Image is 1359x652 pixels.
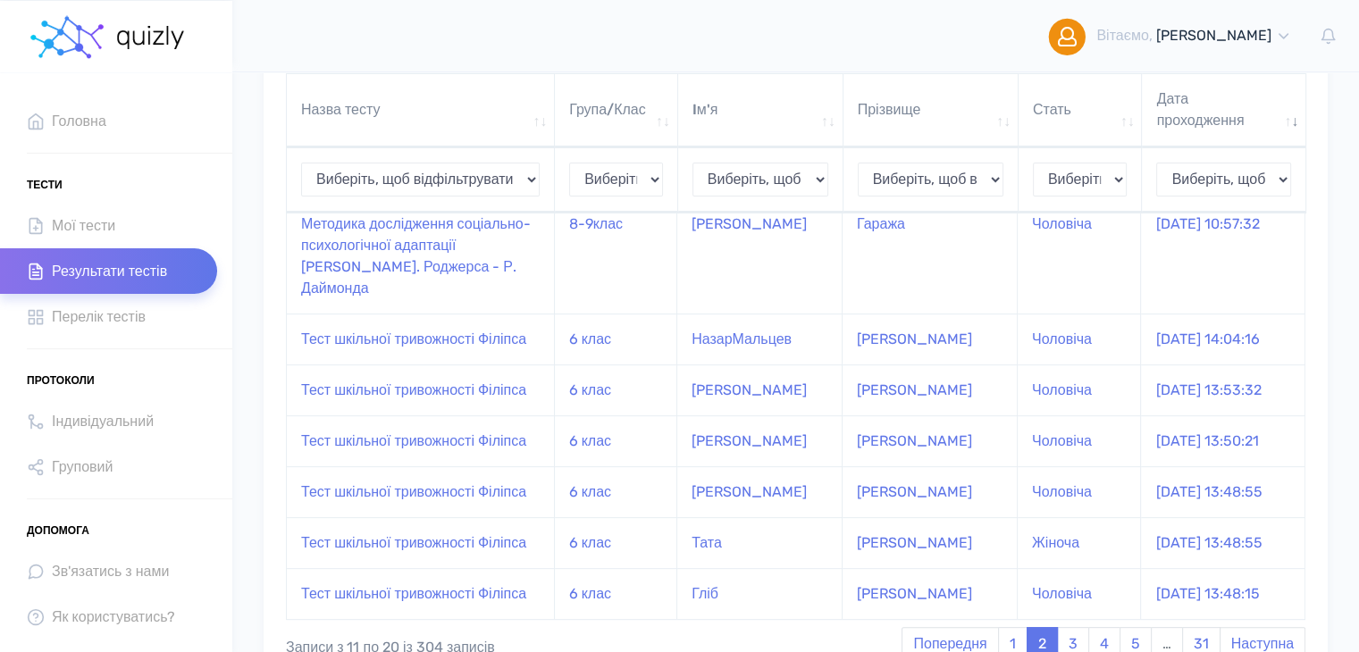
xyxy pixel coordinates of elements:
[555,73,678,147] th: Група/Клас: активувати для сортування стовпців за зростанням
[287,364,555,415] td: Тест шкільної тривожності Філіпса
[843,198,1018,313] td: Гаража
[287,568,555,619] td: Тест шкільної тривожності Філіпса
[555,313,678,364] td: 6 клас
[27,1,188,72] a: homepage homepage
[1018,198,1142,313] td: Чоловіча
[843,73,1019,147] th: Прізвище: активувати для сортування стовпців за зростанням
[1141,198,1304,313] td: [DATE] 10:57:32
[1018,466,1142,517] td: Чоловіча
[678,73,843,147] th: Iм'я: активувати для сортування стовпців за зростанням
[287,73,555,147] th: Назва тесту: активувати для сортування стовпців за зростанням
[677,517,843,568] td: Тата
[52,259,167,283] span: Результати тестів
[843,568,1018,619] td: [PERSON_NAME]
[115,26,188,49] img: homepage
[1141,313,1304,364] td: [DATE] 14:04:16
[1141,466,1304,517] td: [DATE] 13:48:55
[52,455,113,479] span: Груповий
[1018,568,1142,619] td: Чоловіча
[843,364,1018,415] td: [PERSON_NAME]
[1018,313,1142,364] td: Чоловіча
[52,305,146,329] span: Перелік тестів
[1141,415,1304,466] td: [DATE] 13:50:21
[1156,27,1271,44] span: [PERSON_NAME]
[677,568,843,619] td: Гліб
[52,213,115,238] span: Мої тести
[1141,517,1304,568] td: [DATE] 13:48:55
[677,466,843,517] td: [PERSON_NAME]
[52,409,154,433] span: Індивідуальний
[555,466,678,517] td: 6 клас
[52,605,175,629] span: Як користуватись?
[1019,73,1143,147] th: Стать: активувати для сортування стовпців за зростанням
[287,517,555,568] td: Тест шкільної тривожності Філіпса
[555,198,678,313] td: 8-9клас
[843,466,1018,517] td: [PERSON_NAME]
[1018,364,1142,415] td: Чоловіча
[52,109,106,133] span: Головна
[287,198,555,313] td: Методика дослідження соціально-психологічної адаптації [PERSON_NAME]. Роджерса - Р. Даймонда
[555,568,678,619] td: 6 клас
[843,415,1018,466] td: [PERSON_NAME]
[1018,415,1142,466] td: Чоловіча
[555,517,678,568] td: 6 клас
[27,367,95,394] span: Протоколи
[555,415,678,466] td: 6 клас
[287,466,555,517] td: Тест шкільної тривожності Філіпса
[27,171,63,198] span: Тести
[1018,517,1142,568] td: Жіноча
[555,364,678,415] td: 6 клас
[677,364,843,415] td: [PERSON_NAME]
[1141,364,1304,415] td: [DATE] 13:53:32
[677,198,843,313] td: [PERSON_NAME]
[287,415,555,466] td: Тест шкільної тривожності Філіпса
[843,517,1018,568] td: [PERSON_NAME]
[677,313,843,364] td: НазарМальцев
[843,313,1018,364] td: [PERSON_NAME]
[1141,568,1304,619] td: [DATE] 13:48:15
[27,11,107,64] img: homepage
[1142,73,1305,147] th: Дата проходження: активувати для сортування стовпців за зростанням
[52,559,169,583] span: Зв'язатись з нами
[287,313,555,364] td: Тест шкільної тривожності Філіпса
[677,415,843,466] td: [PERSON_NAME]
[27,517,89,544] span: Допомога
